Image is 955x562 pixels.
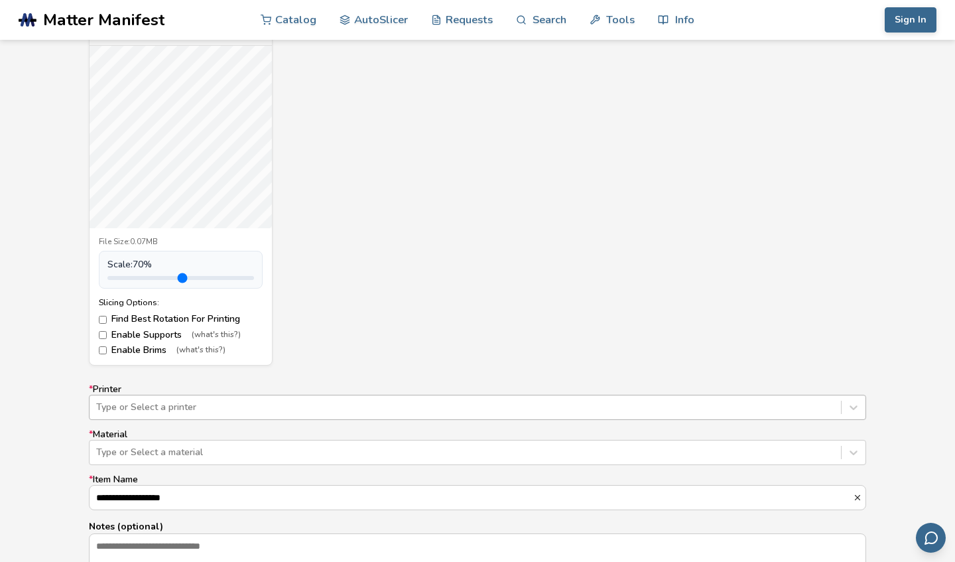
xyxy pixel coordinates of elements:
label: Find Best Rotation For Printing [99,314,263,324]
label: Material [89,429,866,465]
label: Item Name [89,474,866,510]
button: Send feedback via email [916,523,946,553]
label: Printer [89,384,866,420]
div: File Size: 0.07MB [99,238,263,247]
input: *PrinterType or Select a printer [96,402,99,413]
input: *Item Name [90,486,853,510]
button: Sign In [885,7,936,33]
input: *MaterialType or Select a material [96,447,99,458]
button: *Item Name [853,493,865,502]
label: Enable Brims [99,345,263,356]
input: Find Best Rotation For Printing [99,316,107,324]
input: Enable Brims(what's this?) [99,346,107,354]
span: (what's this?) [192,330,241,340]
span: (what's this?) [176,346,225,355]
p: Notes (optional) [89,520,866,533]
span: Scale: 70 % [107,259,152,270]
span: Matter Manifest [43,11,164,29]
label: Enable Supports [99,330,263,340]
input: Enable Supports(what's this?) [99,331,107,339]
div: Slicing Options: [99,298,263,307]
